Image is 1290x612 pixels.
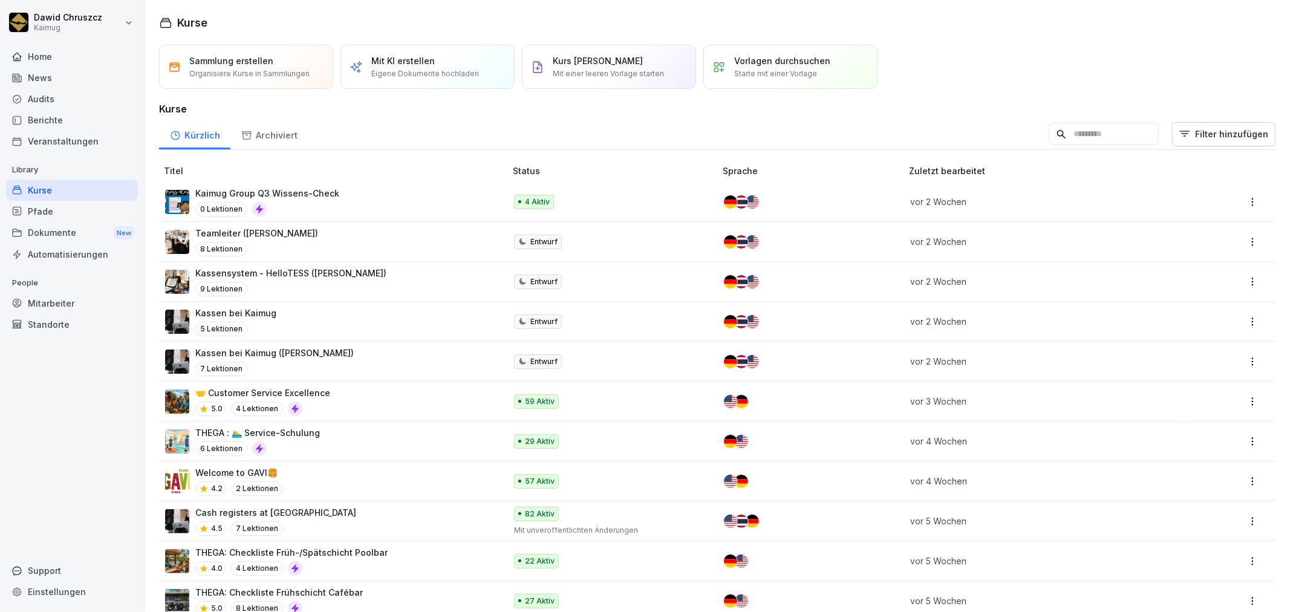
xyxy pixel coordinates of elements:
img: de.svg [724,235,737,249]
a: Archiviert [230,119,308,149]
img: us.svg [735,435,748,448]
img: de.svg [724,195,737,209]
img: us.svg [735,594,748,608]
p: vor 5 Wochen [911,515,1168,527]
p: Mit einer leeren Vorlage starten [553,68,664,79]
p: 5.0 [211,403,223,414]
p: 57 Aktiv [525,476,555,487]
p: Sprache [723,164,905,177]
p: Welcome to GAVI🍔​ [195,466,283,479]
img: th.svg [735,515,748,528]
p: vor 2 Wochen [911,195,1168,208]
p: Entwurf [530,276,558,287]
p: 🤝 Customer Service Excellence [195,386,330,399]
p: Dawid Chruszcz [34,13,102,23]
h3: Kurse [159,102,1275,116]
p: Mit unveröffentlichten Änderungen [514,525,703,536]
p: People [6,273,138,293]
p: 4.5 [211,523,223,534]
p: vor 2 Wochen [911,315,1168,328]
p: Kaimug [34,24,102,32]
img: th.svg [735,355,748,368]
img: de.svg [735,475,748,488]
p: Mit KI erstellen [371,54,435,67]
p: Kaimug Group Q3 Wissens-Check [195,187,339,200]
p: vor 5 Wochen [911,555,1168,567]
p: Entwurf [530,356,558,367]
div: New [114,226,134,240]
p: 29 Aktiv [525,436,555,447]
a: Mitarbeiter [6,293,138,314]
a: Standorte [6,314,138,335]
p: vor 2 Wochen [911,275,1168,288]
p: 7 Lektionen [231,521,283,536]
p: Cash registers at [GEOGRAPHIC_DATA] [195,506,356,519]
img: de.svg [735,395,748,408]
img: k4tsflh0pn5eas51klv85bn1.png [165,270,189,294]
p: 8 Lektionen [195,242,247,256]
p: THEGA: Checkliste Frühschicht Cafébar [195,586,363,599]
div: Automatisierungen [6,244,138,265]
p: Zuletzt bearbeitet [910,164,1182,177]
div: Veranstaltungen [6,131,138,152]
p: Vorlagen durchsuchen [734,54,830,67]
p: vor 2 Wochen [911,235,1168,248]
img: dl77onhohrz39aq74lwupjv4.png [165,509,189,533]
img: de.svg [724,355,737,368]
p: THEGA : 🏊‍♂️ Service-Schulung [195,426,320,439]
p: Entwurf [530,316,558,327]
p: THEGA: Checkliste Früh-/Spätschicht Poolbar [195,546,388,559]
img: wcu8mcyxm0k4gzhvf0psz47j.png [165,429,189,454]
a: Einstellungen [6,581,138,602]
img: us.svg [724,395,737,408]
div: News [6,67,138,88]
img: us.svg [724,475,737,488]
p: 82 Aktiv [525,509,555,519]
a: Kürzlich [159,119,230,149]
p: Kassen bei Kaimug ([PERSON_NAME]) [195,347,354,359]
img: us.svg [746,275,759,288]
p: Kassensystem - HelloTESS ([PERSON_NAME]) [195,267,386,279]
p: Library [6,160,138,180]
p: vor 2 Wochen [911,355,1168,368]
button: Filter hinzufügen [1172,122,1275,146]
a: Pfade [6,201,138,222]
img: j3qvtondn2pyyk0uswimno35.png [165,469,189,493]
img: us.svg [735,555,748,568]
img: de.svg [746,515,759,528]
p: 4.2 [211,483,223,494]
p: 4.0 [211,563,223,574]
a: Home [6,46,138,67]
a: DokumenteNew [6,222,138,244]
h1: Kurse [177,15,207,31]
p: Eigene Dokumente hochladen [371,68,479,79]
img: us.svg [746,315,759,328]
p: Teamleiter ([PERSON_NAME]) [195,227,318,239]
p: Organisiere Kurse in Sammlungen [189,68,310,79]
p: Starte mit einer Vorlage [734,68,817,79]
a: Kurse [6,180,138,201]
a: Berichte [6,109,138,131]
img: us.svg [746,235,759,249]
img: dl77onhohrz39aq74lwupjv4.png [165,350,189,374]
p: 4 Aktiv [525,197,550,207]
p: Sammlung erstellen [189,54,273,67]
p: vor 5 Wochen [911,594,1168,607]
p: 4 Lektionen [231,561,283,576]
p: 7 Lektionen [195,362,247,376]
img: de.svg [724,275,737,288]
img: t4pbym28f6l0mdwi5yze01sv.png [165,389,189,414]
p: 4 Lektionen [231,402,283,416]
a: Audits [6,88,138,109]
p: vor 4 Wochen [911,435,1168,448]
